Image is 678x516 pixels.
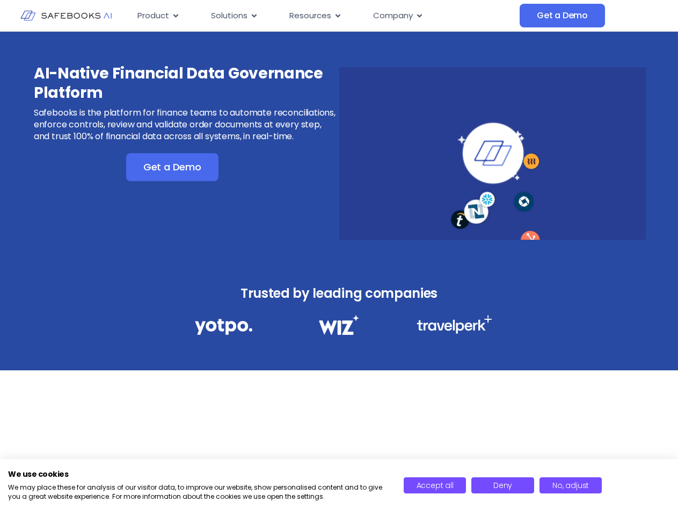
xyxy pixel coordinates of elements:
[171,283,507,304] h3: Trusted by leading companies
[417,315,492,334] img: Financial Data Governance 3
[417,480,454,491] span: Accept all
[404,477,466,493] button: Accept all cookies
[8,483,388,501] p: We may place these for analysis of our visitor data, to improve our website, show personalised co...
[289,10,331,22] span: Resources
[537,10,588,21] span: Get a Demo
[520,4,605,27] a: Get a Demo
[129,5,520,26] nav: Menu
[552,480,589,491] span: No, adjust
[211,10,247,22] span: Solutions
[129,5,520,26] div: Menu Toggle
[195,315,252,338] img: Financial Data Governance 1
[34,107,338,142] p: Safebooks is the platform for finance teams to automate reconciliations, enforce controls, review...
[471,477,534,493] button: Deny all cookies
[126,153,218,181] a: Get a Demo
[34,64,338,103] h3: AI-Native Financial Data Governance Platform
[314,315,364,335] img: Financial Data Governance 2
[137,10,169,22] span: Product
[493,480,512,491] span: Deny
[540,477,602,493] button: Adjust cookie preferences
[373,10,413,22] span: Company
[8,469,388,479] h2: We use cookies
[143,162,201,173] span: Get a Demo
